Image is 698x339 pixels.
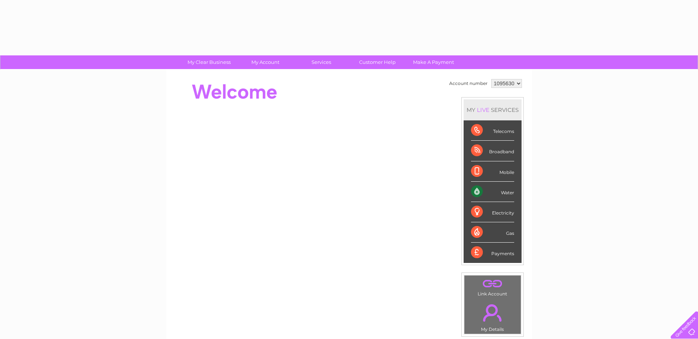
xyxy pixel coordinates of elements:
td: Account number [447,77,489,90]
a: My Clear Business [179,55,240,69]
div: Telecoms [471,120,514,141]
div: LIVE [475,106,491,113]
a: Customer Help [347,55,408,69]
div: Water [471,182,514,202]
a: . [466,277,519,290]
div: Broadband [471,141,514,161]
a: My Account [235,55,296,69]
div: Payments [471,243,514,263]
td: Link Account [464,275,521,298]
div: Mobile [471,161,514,182]
a: Services [291,55,352,69]
a: Make A Payment [403,55,464,69]
a: . [466,300,519,326]
td: My Details [464,298,521,334]
div: Gas [471,222,514,243]
div: Electricity [471,202,514,222]
div: MY SERVICES [464,99,522,120]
